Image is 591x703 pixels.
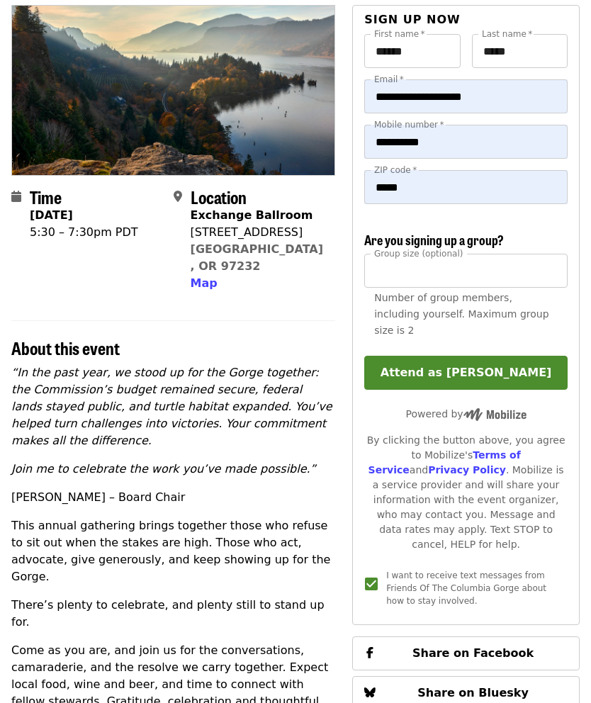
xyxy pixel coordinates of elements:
[364,230,504,249] span: Are you signing up a group?
[364,356,568,390] button: Attend as [PERSON_NAME]
[11,489,335,506] p: [PERSON_NAME] – Board Chair
[417,686,529,699] span: Share on Bluesky
[482,30,532,38] label: Last name
[472,34,568,68] input: Last name
[12,6,334,174] img: An Evening with Friends organized by Friends Of The Columbia Gorge
[30,184,62,209] span: Time
[374,30,425,38] label: First name
[191,242,323,273] a: [GEOGRAPHIC_DATA], OR 97232
[11,190,21,203] i: calendar icon
[191,275,218,292] button: Map
[386,570,546,606] span: I want to receive text messages from Friends Of The Columbia Gorge about how to stay involved.
[374,75,404,84] label: Email
[352,636,580,670] button: Share on Facebook
[374,248,463,258] span: Group size (optional)
[191,224,325,241] div: [STREET_ADDRESS]
[364,125,568,159] input: Mobile number
[30,208,73,222] strong: [DATE]
[11,462,316,476] em: Join me to celebrate the work you’ve made possible.”
[11,597,335,631] p: There’s plenty to celebrate, and plenty still to stand up for.
[374,292,548,336] span: Number of group members, including yourself. Maximum group size is 2
[191,276,218,290] span: Map
[364,254,568,288] input: [object Object]
[364,170,568,204] input: ZIP code
[30,224,138,241] div: 5:30 – 7:30pm PDT
[191,184,247,209] span: Location
[368,449,521,476] a: Terms of Service
[374,120,444,129] label: Mobile number
[11,335,120,360] span: About this event
[364,13,461,26] span: Sign up now
[191,208,313,222] strong: Exchange Ballroom
[174,190,182,203] i: map-marker-alt icon
[364,433,568,552] div: By clicking the button above, you agree to Mobilize's and . Mobilize is a service provider and wi...
[412,646,534,660] span: Share on Facebook
[364,34,460,68] input: First name
[11,366,332,447] em: “In the past year, we stood up for the Gorge together: the Commission’s budget remained secure, f...
[463,408,527,421] img: Powered by Mobilize
[364,79,568,113] input: Email
[374,166,417,174] label: ZIP code
[11,517,335,585] p: This annual gathering brings together those who refuse to sit out when the stakes are high. Those...
[428,464,506,476] a: Privacy Policy
[406,408,527,420] span: Powered by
